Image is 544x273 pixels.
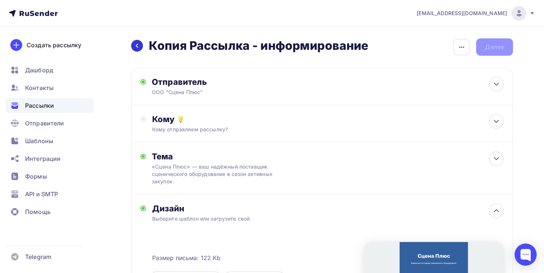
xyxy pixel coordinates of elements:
a: [EMAIL_ADDRESS][DOMAIN_NAME] [417,6,535,21]
span: Рассылки [25,101,54,110]
span: Размер письма: 122 Kb [152,253,220,262]
div: Отправитель [152,77,312,87]
a: Дашборд [6,63,94,77]
div: Создать рассылку [27,41,81,49]
span: Дашборд [25,66,53,75]
span: Шаблоны [25,136,53,145]
a: Отправители [6,116,94,131]
div: Выберите шаблон или загрузите свой [152,215,468,222]
span: Отправители [25,119,64,128]
span: Формы [25,172,47,181]
span: Telegram [25,252,51,261]
div: Кому [152,114,504,124]
a: Рассылки [6,98,94,113]
div: «Сцена Плюс» — ваш надёжный поставщик сценического оборудование в сезон активных закупок. [152,163,283,185]
h2: Копия Рассылка - информирование [149,38,368,53]
span: API и SMTP [25,190,58,198]
a: Формы [6,169,94,184]
span: Интеграции [25,154,61,163]
div: ООО "Сцена Плюс" [152,89,296,96]
span: Контакты [25,83,54,92]
div: Кому отправляем рассылку? [152,126,468,133]
span: Помощь [25,207,51,216]
span: [EMAIL_ADDRESS][DOMAIN_NAME] [417,10,507,17]
div: Дизайн [152,203,504,214]
a: Шаблоны [6,134,94,148]
div: Тема [152,151,298,162]
a: Контакты [6,80,94,95]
